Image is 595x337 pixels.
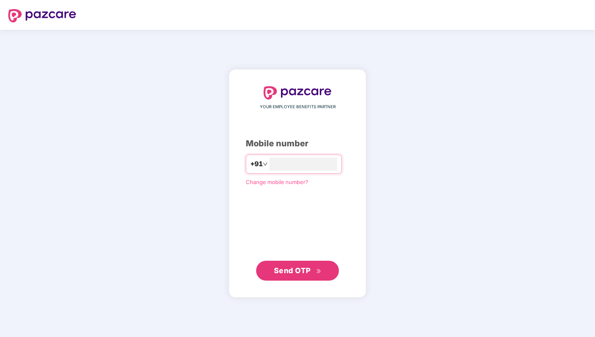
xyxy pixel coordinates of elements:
[250,159,263,169] span: +91
[246,137,349,150] div: Mobile number
[274,266,311,275] span: Send OTP
[260,104,336,110] span: YOUR EMPLOYEE BENEFITS PARTNER
[246,179,308,185] a: Change mobile number?
[316,269,321,274] span: double-right
[263,162,268,167] span: down
[264,86,331,99] img: logo
[8,9,76,22] img: logo
[256,261,339,281] button: Send OTPdouble-right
